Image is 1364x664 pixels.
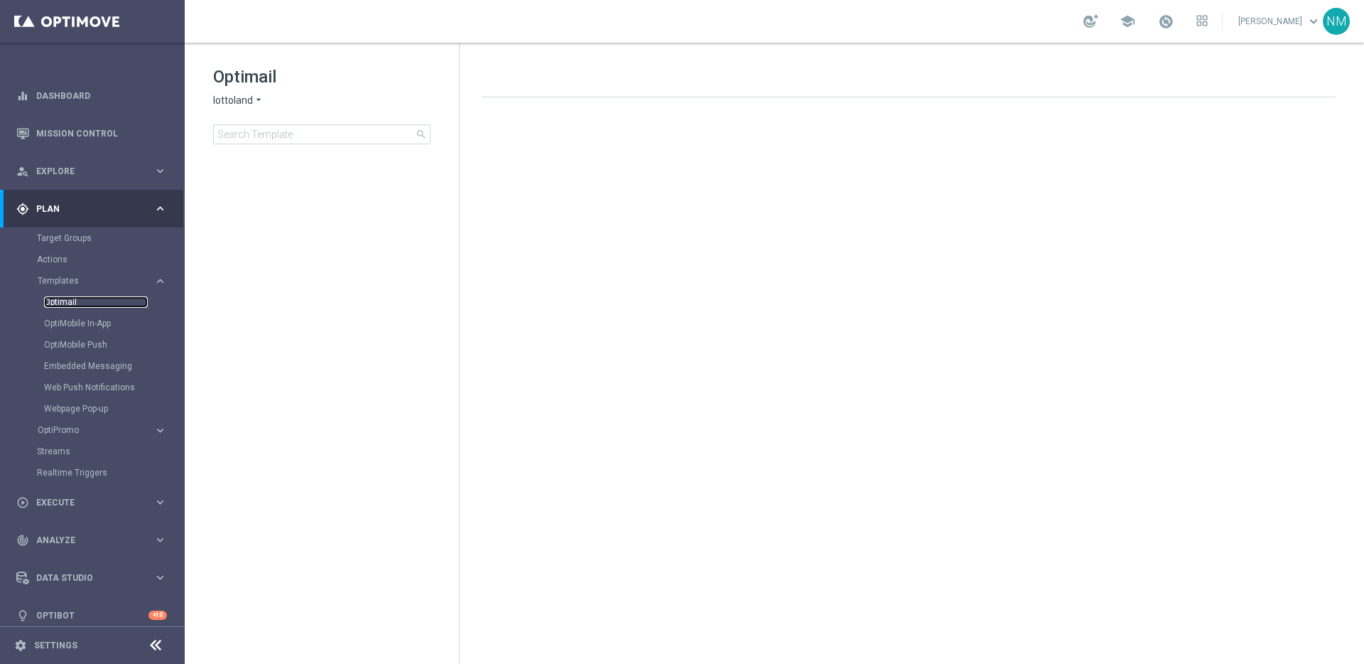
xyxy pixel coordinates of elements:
div: Data Studio [16,572,153,584]
a: OptiMobile In-App [44,318,148,329]
div: Execute [16,496,153,509]
span: Execute [36,498,153,507]
div: Streams [37,441,183,462]
button: play_circle_outline Execute keyboard_arrow_right [16,497,168,508]
button: track_changes Analyze keyboard_arrow_right [16,535,168,546]
button: lightbulb Optibot +10 [16,610,168,621]
a: Realtime Triggers [37,467,148,478]
i: keyboard_arrow_right [153,533,167,547]
i: settings [14,639,27,652]
span: Plan [36,205,153,213]
button: person_search Explore keyboard_arrow_right [16,166,168,177]
button: Data Studio keyboard_arrow_right [16,572,168,584]
i: keyboard_arrow_right [153,164,167,178]
div: Analyze [16,534,153,547]
i: arrow_drop_down [253,94,264,107]
i: keyboard_arrow_right [153,274,167,288]
a: Optimail [44,296,148,308]
a: Webpage Pop-up [44,403,148,414]
a: Settings [34,641,77,650]
div: NM [1323,8,1350,35]
a: Dashboard [36,77,167,114]
button: gps_fixed Plan keyboard_arrow_right [16,203,168,215]
div: OptiMobile Push [44,334,183,355]
span: school [1120,14,1135,29]
a: Mission Control [36,114,167,152]
a: Embedded Messaging [44,360,148,372]
button: OptiPromo keyboard_arrow_right [37,424,168,436]
div: Webpage Pop-up [44,398,183,419]
div: Realtime Triggers [37,462,183,483]
span: OptiPromo [38,426,139,434]
span: Templates [38,277,139,285]
i: gps_fixed [16,203,29,215]
button: Mission Control [16,128,168,139]
span: keyboard_arrow_down [1306,14,1321,29]
div: Mission Control [16,114,167,152]
i: keyboard_arrow_right [153,571,167,584]
i: play_circle_outline [16,496,29,509]
div: Templates [38,277,153,285]
div: Plan [16,203,153,215]
div: +10 [148,611,167,620]
span: Data Studio [36,574,153,582]
a: OptiMobile Push [44,339,148,350]
a: Streams [37,446,148,457]
span: Explore [36,167,153,176]
i: keyboard_arrow_right [153,496,167,509]
button: Templates keyboard_arrow_right [37,275,168,287]
a: [PERSON_NAME]keyboard_arrow_down [1237,11,1323,32]
div: Templates [37,270,183,419]
i: person_search [16,165,29,178]
h1: Optimail [213,65,431,88]
a: Web Push Notifications [44,382,148,393]
span: Analyze [36,536,153,545]
i: keyboard_arrow_right [153,202,167,215]
div: Optibot [16,596,167,634]
span: lottoland [213,94,253,107]
i: equalizer [16,90,29,102]
div: Dashboard [16,77,167,114]
div: OptiMobile In-App [44,313,183,334]
i: keyboard_arrow_right [153,424,167,437]
a: Actions [37,254,148,265]
input: Search Template [213,124,431,144]
div: Explore [16,165,153,178]
button: equalizer Dashboard [16,90,168,102]
span: search [416,129,427,140]
div: OptiPromo [38,426,153,434]
button: lottoland arrow_drop_down [213,94,264,107]
i: track_changes [16,534,29,547]
div: Optimail [44,291,183,313]
i: lightbulb [16,609,29,622]
div: Target Groups [37,227,183,249]
div: OptiPromo [37,419,183,441]
a: Target Groups [37,232,148,244]
a: Optibot [36,596,148,634]
div: Web Push Notifications [44,377,183,398]
div: Actions [37,249,183,270]
div: Embedded Messaging [44,355,183,377]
